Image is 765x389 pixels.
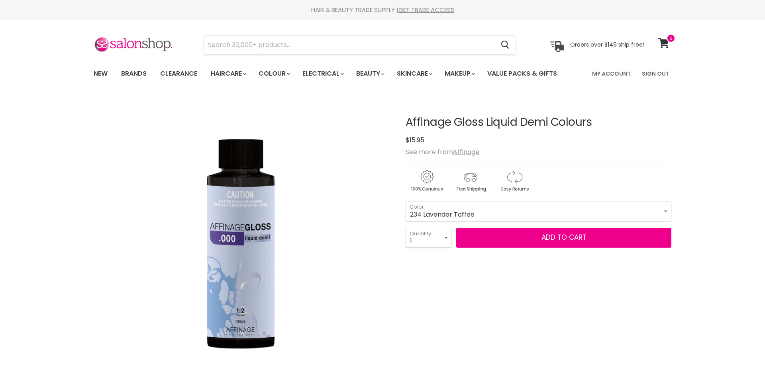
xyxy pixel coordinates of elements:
[481,65,563,82] a: Value Packs & Gifts
[88,62,575,85] ul: Main menu
[204,36,494,54] input: Search
[296,65,349,82] a: Electrical
[154,65,203,82] a: Clearance
[453,147,479,156] a: Affinage
[494,36,516,54] button: Search
[391,65,437,82] a: Skincare
[587,65,636,82] a: My Account
[406,116,671,129] h1: Affinage Gloss Liquid Demi Colours
[205,65,251,82] a: Haircare
[406,135,424,145] span: $15.95
[406,147,479,156] span: See more from
[103,106,382,384] img: Affinage Gloss Liquid Demi Colours
[406,169,448,193] img: genuine.gif
[115,65,153,82] a: Brands
[204,35,516,55] form: Product
[84,62,681,85] nav: Main
[84,6,681,14] div: HAIR & BEAUTY TRADE SUPPLY |
[253,65,295,82] a: Colour
[449,169,492,193] img: shipping.gif
[406,228,451,248] select: Quantity
[541,233,586,242] span: Add to cart
[493,169,535,193] img: returns.gif
[88,65,114,82] a: New
[398,6,454,14] a: GET TRADE ACCESS
[637,65,674,82] a: Sign Out
[570,41,644,48] p: Orders over $149 ship free!
[456,228,671,248] button: Add to cart
[350,65,389,82] a: Beauty
[439,65,480,82] a: Makeup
